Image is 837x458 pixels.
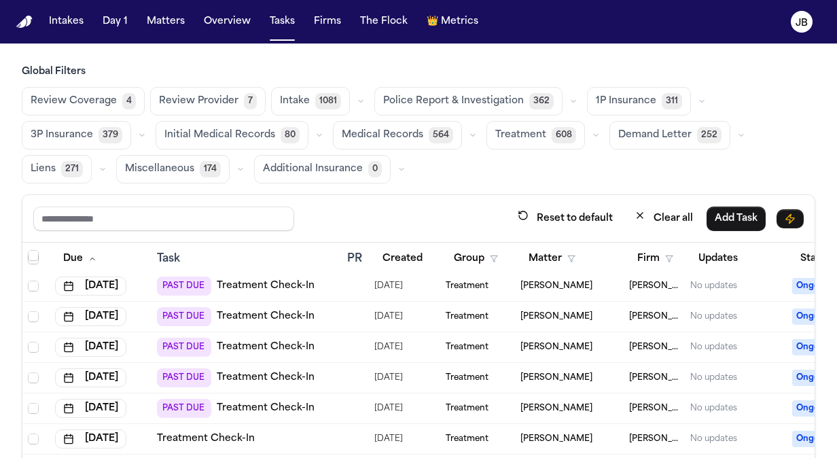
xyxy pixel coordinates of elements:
[28,372,39,383] span: Select row
[342,128,423,142] span: Medical Records
[22,121,131,149] button: 3P Insurance379
[495,128,546,142] span: Treatment
[374,368,403,387] span: 7/23/2025, 10:55:01 AM
[333,121,462,149] button: Medical Records564
[520,372,592,383] span: Denise Matheson
[55,338,126,357] button: [DATE]
[28,281,39,292] span: Select row
[529,93,554,109] span: 362
[690,342,737,353] div: No updates
[629,281,679,292] span: Ruy Mireles Law Firm
[315,93,341,109] span: 1081
[308,10,346,34] button: Firms
[596,94,656,108] span: 1P Insurance
[280,94,310,108] span: Intake
[55,429,126,448] button: [DATE]
[629,372,679,383] span: Ruy Mireles Law Firm
[486,121,585,149] button: Treatment608
[690,311,737,322] div: No updates
[347,251,363,267] div: PR
[587,87,691,116] button: 1P Insurance311
[629,342,679,353] span: Ruy Mireles Law Firm
[125,162,194,176] span: Miscellaneous
[157,277,211,296] span: PAST DUE
[55,399,126,418] button: [DATE]
[429,127,453,143] span: 564
[28,403,39,414] span: Select row
[141,10,190,34] button: Matters
[520,247,584,271] button: Matter
[446,403,488,414] span: Treatment
[116,155,230,183] button: Miscellaneous174
[368,161,382,177] span: 0
[690,434,737,444] div: No updates
[777,209,804,228] button: Immediate Task
[626,206,701,231] button: Clear all
[28,250,39,261] span: Select row
[629,311,679,322] span: Ruy Mireles Law Firm
[421,10,484,34] button: crownMetrics
[662,93,682,109] span: 311
[383,94,524,108] span: Police Report & Investigation
[157,432,255,446] a: Treatment Check-In
[157,368,211,387] span: PAST DUE
[690,281,737,292] div: No updates
[28,434,39,444] span: Select row
[28,342,39,353] span: Select row
[374,429,403,448] span: 9/6/2025, 5:17:18 PM
[355,10,413,34] button: The Flock
[271,87,350,116] button: Intake1081
[446,434,488,444] span: Treatment
[446,247,506,271] button: Group
[97,10,133,34] a: Day 1
[22,65,815,79] h3: Global Filters
[690,372,737,383] div: No updates
[264,10,300,34] button: Tasks
[520,311,592,322] span: Amber Parker
[31,162,56,176] span: Liens
[55,368,126,387] button: [DATE]
[263,162,363,176] span: Additional Insurance
[31,128,93,142] span: 3P Insurance
[446,342,488,353] span: Treatment
[31,94,117,108] span: Review Coverage
[200,161,221,177] span: 174
[374,338,403,357] span: 8/13/2025, 8:45:51 AM
[61,161,83,177] span: 271
[22,155,92,183] button: Liens271
[217,310,315,323] a: Treatment Check-In
[55,307,126,326] button: [DATE]
[446,372,488,383] span: Treatment
[217,340,315,354] a: Treatment Check-In
[198,10,256,34] a: Overview
[707,207,766,231] button: Add Task
[609,121,730,149] button: Demand Letter252
[374,87,563,116] button: Police Report & Investigation362
[374,247,431,271] button: Created
[55,277,126,296] button: [DATE]
[520,434,592,444] span: Enrique Rijo
[510,206,621,231] button: Reset to default
[446,281,488,292] span: Treatment
[629,403,679,414] span: Ruy Mireles Law Firm
[43,10,89,34] button: Intakes
[629,434,679,444] span: Ruy Mireles Law Firm
[122,93,136,109] span: 4
[520,281,592,292] span: Joseph Castilleja
[374,399,403,418] span: 7/23/2025, 5:55:29 PM
[99,127,122,143] span: 379
[217,279,315,293] a: Treatment Check-In
[690,403,737,414] div: No updates
[28,311,39,322] span: Select row
[690,247,746,271] button: Updates
[697,127,722,143] span: 252
[629,247,681,271] button: Firm
[446,311,488,322] span: Treatment
[55,247,105,271] button: Due
[374,307,403,326] span: 8/12/2025, 12:12:57 PM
